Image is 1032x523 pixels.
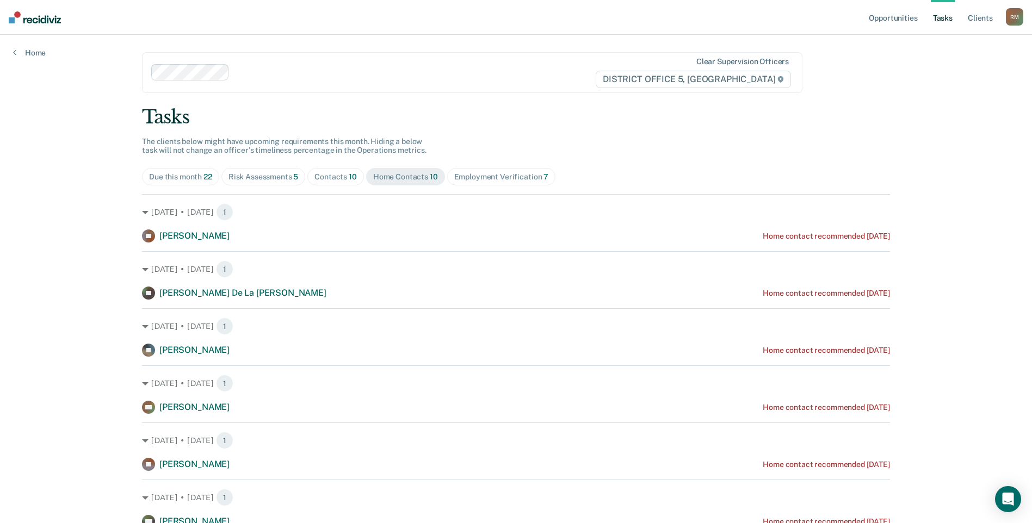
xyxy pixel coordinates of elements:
[454,172,549,182] div: Employment Verification
[293,172,298,181] span: 5
[13,48,46,58] a: Home
[216,203,233,221] span: 1
[142,260,890,278] div: [DATE] • [DATE] 1
[159,402,230,412] span: [PERSON_NAME]
[763,289,890,298] div: Home contact recommended [DATE]
[159,345,230,355] span: [PERSON_NAME]
[763,403,890,412] div: Home contact recommended [DATE]
[696,57,789,66] div: Clear supervision officers
[763,232,890,241] div: Home contact recommended [DATE]
[1006,8,1023,26] button: RM
[430,172,438,181] span: 10
[142,375,890,392] div: [DATE] • [DATE] 1
[142,317,890,335] div: [DATE] • [DATE] 1
[216,432,233,449] span: 1
[142,106,890,128] div: Tasks
[159,459,230,469] span: [PERSON_NAME]
[216,375,233,392] span: 1
[995,486,1021,512] div: Open Intercom Messenger
[149,172,212,182] div: Due this month
[142,432,890,449] div: [DATE] • [DATE] 1
[349,172,357,181] span: 10
[159,288,326,298] span: [PERSON_NAME] De La [PERSON_NAME]
[216,317,233,335] span: 1
[142,489,890,506] div: [DATE] • [DATE] 1
[596,71,791,88] span: DISTRICT OFFICE 5, [GEOGRAPHIC_DATA]
[216,489,233,506] span: 1
[763,346,890,355] div: Home contact recommended [DATE]
[203,172,212,181] span: 22
[373,172,438,182] div: Home Contacts
[763,460,890,469] div: Home contact recommended [DATE]
[314,172,357,182] div: Contacts
[1006,8,1023,26] div: R M
[9,11,61,23] img: Recidiviz
[142,137,427,155] span: The clients below might have upcoming requirements this month. Hiding a below task will not chang...
[543,172,548,181] span: 7
[142,203,890,221] div: [DATE] • [DATE] 1
[216,260,233,278] span: 1
[159,231,230,241] span: [PERSON_NAME]
[228,172,299,182] div: Risk Assessments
